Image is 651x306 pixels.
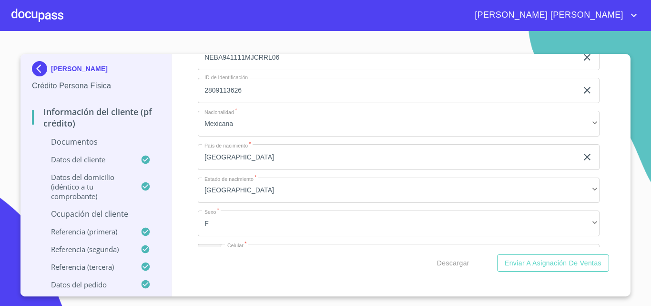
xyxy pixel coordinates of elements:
[581,84,593,96] button: clear input
[32,209,160,219] p: Ocupación del Cliente
[468,8,640,23] button: account of current user
[198,111,600,137] div: Mexicana
[198,178,600,203] div: [GEOGRAPHIC_DATA]
[497,254,609,272] button: Enviar a Asignación de Ventas
[32,137,160,147] p: Documentos
[505,257,601,269] span: Enviar a Asignación de Ventas
[32,280,141,289] p: Datos del pedido
[51,65,108,73] p: [PERSON_NAME]
[32,106,160,129] p: Información del cliente (PF crédito)
[32,61,51,76] img: Docupass spot blue
[32,227,141,236] p: Referencia (primera)
[581,151,593,163] button: clear input
[581,52,593,63] button: clear input
[32,244,141,254] p: Referencia (segunda)
[32,155,141,164] p: Datos del cliente
[32,172,141,201] p: Datos del domicilio (idéntico a tu comprobante)
[32,61,160,80] div: [PERSON_NAME]
[437,257,469,269] span: Descargar
[433,254,473,272] button: Descargar
[32,262,141,272] p: Referencia (tercera)
[198,211,600,236] div: F
[468,8,628,23] span: [PERSON_NAME] [PERSON_NAME]
[32,80,160,92] p: Crédito Persona Física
